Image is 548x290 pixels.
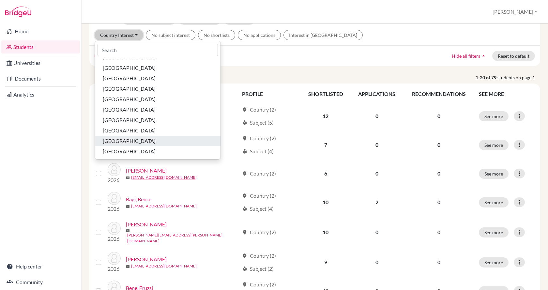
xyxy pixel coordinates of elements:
[351,248,403,277] td: 0
[351,217,403,248] td: 0
[242,119,274,127] div: Subject (5)
[407,198,471,206] p: 0
[283,30,363,40] button: Interest in [GEOGRAPHIC_DATA]
[103,147,156,155] span: [GEOGRAPHIC_DATA]
[103,127,156,134] span: [GEOGRAPHIC_DATA]
[351,86,403,102] th: APPLICATIONS
[131,175,197,180] a: [EMAIL_ADDRESS][DOMAIN_NAME]
[238,30,281,40] button: No applications
[95,125,221,136] button: [GEOGRAPHIC_DATA]
[95,136,221,146] button: [GEOGRAPHIC_DATA]
[95,73,221,84] button: [GEOGRAPHIC_DATA]
[95,63,221,73] button: [GEOGRAPHIC_DATA]
[126,205,130,208] span: mail
[403,86,475,102] th: RECOMMENDATIONS
[242,134,276,142] div: Country (2)
[95,115,221,125] button: [GEOGRAPHIC_DATA]
[479,197,509,207] button: See more
[108,235,121,243] p: 2026
[238,86,301,102] th: PROFILE
[95,41,221,160] div: Country Interest
[301,159,351,188] td: 6
[131,203,197,209] a: [EMAIL_ADDRESS][DOMAIN_NAME]
[103,116,156,124] span: [GEOGRAPHIC_DATA]
[103,95,156,103] span: [GEOGRAPHIC_DATA]
[108,265,121,273] p: 2026
[407,228,471,236] p: 0
[1,25,80,38] a: Home
[126,176,130,180] span: mail
[351,102,403,130] td: 0
[242,192,276,200] div: Country (2)
[242,206,247,211] span: local_library
[242,228,276,236] div: Country (2)
[126,167,167,175] a: [PERSON_NAME]
[351,159,403,188] td: 0
[301,217,351,248] td: 10
[242,253,247,258] span: location_on
[407,258,471,266] p: 0
[242,193,247,198] span: location_on
[108,192,121,205] img: Bagi, Bence
[103,137,156,145] span: [GEOGRAPHIC_DATA]
[242,147,274,155] div: Subject (4)
[479,227,509,237] button: See more
[98,44,218,56] input: Search
[242,265,274,273] div: Subject (2)
[127,232,239,244] a: [PERSON_NAME][EMAIL_ADDRESS][PERSON_NAME][DOMAIN_NAME]
[242,171,247,176] span: location_on
[242,107,247,112] span: location_on
[108,163,121,176] img: Areniello Scharli, Dávid
[301,102,351,130] td: 12
[301,248,351,277] td: 9
[95,30,143,40] button: Country Interest
[108,176,121,184] p: 2026
[126,265,130,268] span: mail
[146,30,195,40] button: No subject interest
[242,252,276,260] div: Country (2)
[479,140,509,150] button: See more
[476,74,497,81] strong: 1-20 of 79
[242,149,247,154] span: local_library
[407,170,471,177] p: 0
[351,130,403,159] td: 0
[242,106,276,114] div: Country (2)
[242,281,276,288] div: Country (2)
[108,222,121,235] img: Bálint, Aliz
[301,130,351,159] td: 7
[95,104,221,115] button: [GEOGRAPHIC_DATA]
[1,276,80,289] a: Community
[108,252,121,265] img: Bartók, Márton
[126,255,167,263] a: [PERSON_NAME]
[242,230,247,235] span: location_on
[126,221,167,228] a: [PERSON_NAME]
[351,188,403,217] td: 2
[242,266,247,271] span: local_library
[103,106,156,114] span: [GEOGRAPHIC_DATA]
[1,260,80,273] a: Help center
[479,257,509,267] button: See more
[242,136,247,141] span: location_on
[131,263,197,269] a: [EMAIL_ADDRESS][DOMAIN_NAME]
[103,85,156,93] span: [GEOGRAPHIC_DATA]
[479,169,509,179] button: See more
[301,188,351,217] td: 10
[242,282,247,287] span: location_on
[1,56,80,69] a: Universities
[446,51,492,61] button: Hide all filtersarrow_drop_up
[1,88,80,101] a: Analytics
[103,74,156,82] span: [GEOGRAPHIC_DATA]
[108,205,121,213] p: 2026
[475,86,538,102] th: SEE MORE
[479,111,509,121] button: See more
[103,64,156,72] span: [GEOGRAPHIC_DATA]
[1,72,80,85] a: Documents
[5,7,31,17] img: Bridge-U
[407,141,471,149] p: 0
[480,53,487,59] i: arrow_drop_up
[452,53,480,59] span: Hide all filters
[126,195,151,203] a: Bagi, Bence
[126,229,130,233] span: mail
[492,51,535,61] button: Reset to default
[242,120,247,125] span: local_library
